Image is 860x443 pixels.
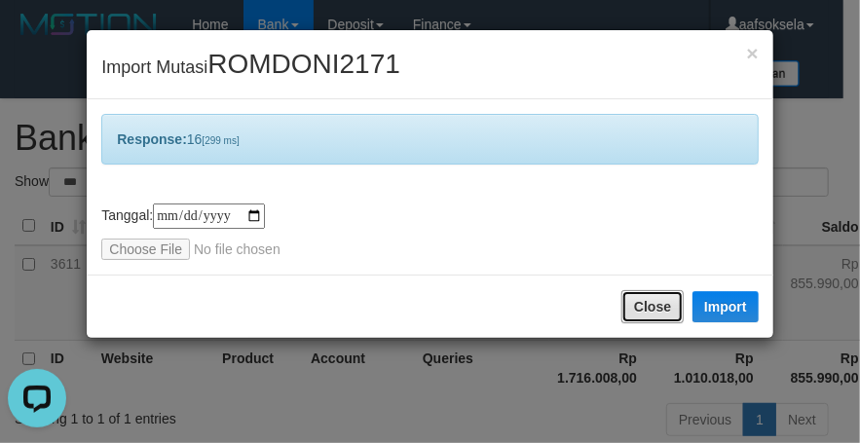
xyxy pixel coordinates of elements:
span: Import Mutasi [101,57,400,77]
span: × [746,42,758,64]
span: ROMDONI2171 [207,49,400,79]
span: [299 ms] [202,135,239,146]
div: 16 [101,114,758,165]
div: Tanggal: [101,203,758,260]
button: Close [621,290,684,323]
button: Open LiveChat chat widget [8,8,66,66]
button: Import [692,291,759,322]
b: Response: [117,131,187,147]
button: Close [746,43,758,63]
